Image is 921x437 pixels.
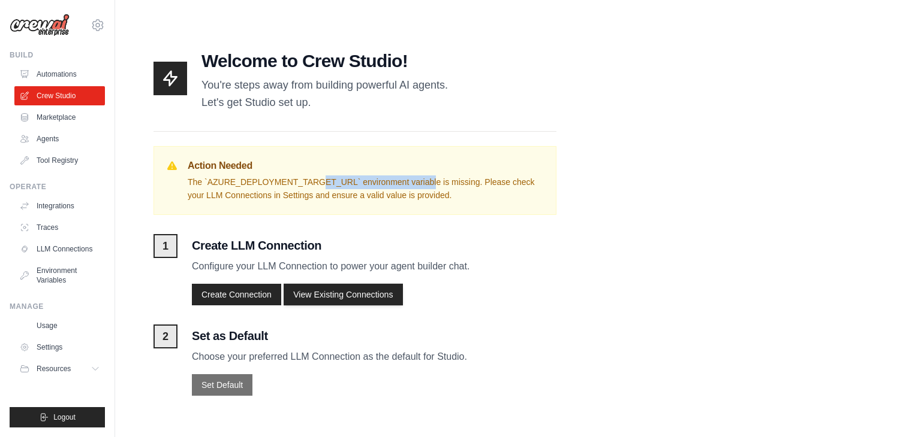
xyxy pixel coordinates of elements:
h3: Create LLM Connection [192,237,556,254]
a: Crew Studio [14,86,105,105]
div: Operate [10,182,105,192]
span: Logout [53,412,76,422]
button: Create Connection [192,284,281,305]
a: Set Default [192,378,252,390]
span: Resources [37,364,71,374]
p: You're steps away from building powerful AI agents. Let's get Studio set up. [201,77,448,112]
h1: Welcome to Crew Studio! [201,50,448,72]
button: Logout [10,407,105,427]
span: 2 [153,324,177,348]
div: Build [10,50,105,60]
div: Manage [10,302,105,311]
p: The `AZURE_DEPLOYMENT_TARGET_URL` environment variable is missing. Please check your LLM Connecti... [188,175,544,203]
p: Configure your LLM Connection to power your agent builder chat. [192,259,556,274]
a: Usage [14,316,105,335]
button: View Existing Connections [284,284,403,305]
a: Tool Registry [14,151,105,170]
a: Environment Variables [14,261,105,290]
h3: Set as Default [192,327,556,344]
a: Agents [14,129,105,148]
a: Settings [14,338,105,357]
span: 1 [153,234,177,258]
a: Automations [14,65,105,84]
a: LLM Connections [14,239,105,259]
button: Set Default [192,374,252,396]
img: Logo [10,14,70,37]
button: Resources [14,359,105,378]
p: Choose your preferred LLM Connection as the default for Studio. [192,349,556,365]
a: View Existing Connections [284,288,402,300]
h3: Action Needed [188,159,544,173]
a: Traces [14,218,105,237]
a: Marketplace [14,108,105,127]
a: Integrations [14,196,105,216]
a: Create Connection [192,288,284,300]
